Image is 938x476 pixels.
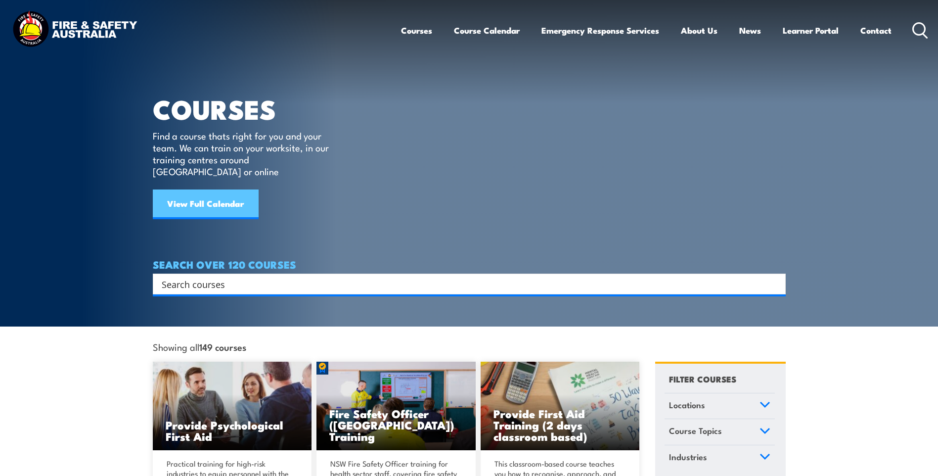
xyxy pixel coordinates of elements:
[669,450,707,464] span: Industries
[665,445,775,471] a: Industries
[166,419,299,442] h3: Provide Psychological First Aid
[164,277,766,291] form: Search form
[153,190,259,219] a: View Full Calendar
[316,362,476,451] img: Fire Safety Advisor
[162,277,764,291] input: Search input
[329,408,463,442] h3: Fire Safety Officer ([GEOGRAPHIC_DATA]) Training
[541,17,659,44] a: Emergency Response Services
[739,17,761,44] a: News
[783,17,839,44] a: Learner Portal
[768,277,782,291] button: Search magnifier button
[153,259,786,270] h4: SEARCH OVER 120 COURSES
[316,362,476,451] a: Fire Safety Officer ([GEOGRAPHIC_DATA]) Training
[481,362,640,451] a: Provide First Aid Training (2 days classroom based)
[401,17,432,44] a: Courses
[669,372,736,385] h4: FILTER COURSES
[454,17,520,44] a: Course Calendar
[665,393,775,419] a: Locations
[153,97,343,120] h1: COURSES
[860,17,892,44] a: Contact
[669,398,705,412] span: Locations
[153,362,312,451] img: Mental Health First Aid Training Course from Fire & Safety Australia
[669,424,722,437] span: Course Topics
[493,408,627,442] h3: Provide First Aid Training (2 days classroom based)
[199,340,246,353] strong: 149 courses
[481,362,640,451] img: Mental Health First Aid Training (Standard) – Classroom
[153,341,246,352] span: Showing all
[153,362,312,451] a: Provide Psychological First Aid
[665,419,775,445] a: Course Topics
[681,17,717,44] a: About Us
[153,130,333,177] p: Find a course thats right for you and your team. We can train on your worksite, in our training c...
